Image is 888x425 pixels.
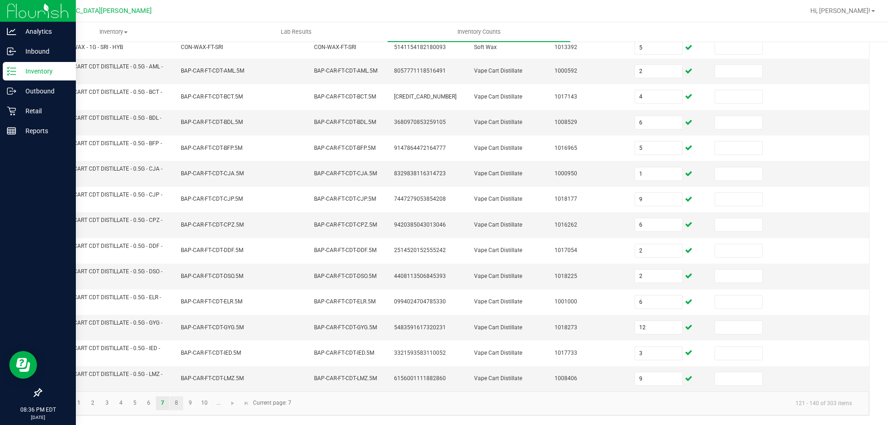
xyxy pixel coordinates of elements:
[47,89,162,104] span: FT - VAPE CART CDT DISTILLATE - 0.5G - BCT - IND
[181,247,243,253] span: BAP-CAR-FT-CDT-DDF.5M
[394,119,446,125] span: 3680970853259105
[394,196,446,202] span: 7447279053854208
[474,93,522,100] span: Vape Cart Distillate
[555,119,577,125] span: 1008529
[7,106,16,116] inline-svg: Retail
[394,273,446,279] span: 4408113506845393
[474,44,497,50] span: Soft Wax
[156,396,169,410] a: Page 7
[47,166,162,181] span: FT - VAPE CART CDT DISTILLATE - 0.5G - CJA - HYB
[181,350,241,356] span: BAP-CAR-FT-CDT-IED.5M
[810,7,870,14] span: Hi, [PERSON_NAME]!
[47,140,162,155] span: FT - VAPE CART CDT DISTILLATE - 0.5G - BFP - IND
[314,44,356,50] span: CON-WAX-FT-SRI
[394,350,446,356] span: 3321593583110052
[474,170,522,177] span: Vape Cart Distillate
[474,298,522,305] span: Vape Cart Distillate
[226,396,240,410] a: Go to the next page
[181,375,244,382] span: BAP-CAR-FT-CDT-LMZ.5M
[314,298,376,305] span: BAP-CAR-FT-CDT-ELR.5M
[114,396,128,410] a: Page 4
[212,396,225,410] a: Page 11
[555,350,577,356] span: 1017733
[181,93,243,100] span: BAP-CAR-FT-CDT-BCT.5M
[4,414,72,421] p: [DATE]
[7,27,16,36] inline-svg: Analytics
[555,68,577,74] span: 1000592
[474,222,522,228] span: Vape Cart Distillate
[394,324,446,331] span: 5483591617320231
[9,351,37,379] iframe: Resource center
[268,28,324,36] span: Lab Results
[394,170,446,177] span: 8329838116314723
[474,196,522,202] span: Vape Cart Distillate
[555,298,577,305] span: 1001000
[181,68,244,74] span: BAP-CAR-FT-CDT-AML.5M
[16,105,72,117] p: Retail
[314,222,377,228] span: BAP-CAR-FT-CDT-CPZ.5M
[555,222,577,228] span: 1016262
[314,93,376,100] span: BAP-CAR-FT-CDT-BCT.5M
[7,126,16,136] inline-svg: Reports
[181,196,243,202] span: BAP-CAR-FT-CDT-CJP.5M
[7,86,16,96] inline-svg: Outbound
[474,247,522,253] span: Vape Cart Distillate
[240,396,253,410] a: Go to the last page
[47,294,161,309] span: FT - VAPE CART CDT DISTILLATE - 0.5G - ELR - HYB
[47,243,162,258] span: FT - VAPE CART CDT DISTILLATE - 0.5G - DDF - HYB
[4,406,72,414] p: 08:36 PM EDT
[47,191,162,207] span: FT - VAPE CART CDT DISTILLATE - 0.5G - CJP - HYB
[555,273,577,279] span: 1018225
[16,125,72,136] p: Reports
[314,273,376,279] span: BAP-CAR-FT-CDT-DSO.5M
[555,247,577,253] span: 1017054
[314,68,377,74] span: BAP-CAR-FT-CDT-AML.5M
[205,22,388,42] a: Lab Results
[445,28,513,36] span: Inventory Counts
[181,324,244,331] span: BAP-CAR-FT-CDT-GYG.5M
[314,170,377,177] span: BAP-CAR-FT-CDT-CJA.5M
[474,68,522,74] span: Vape Cart Distillate
[394,44,446,50] span: 5141154182180093
[394,298,446,305] span: 0994024704785330
[181,44,223,50] span: CON-WAX-FT-SRI
[314,145,376,151] span: BAP-CAR-FT-CDT-BFP.5M
[181,145,242,151] span: BAP-CAR-FT-CDT-BFP.5M
[394,222,446,228] span: 9420385043013046
[100,396,114,410] a: Page 3
[142,396,155,410] a: Page 6
[314,375,377,382] span: BAP-CAR-FT-CDT-LMZ.5M
[474,324,522,331] span: Vape Cart Distillate
[474,145,522,151] span: Vape Cart Distillate
[22,22,205,42] a: Inventory
[170,396,183,410] a: Page 8
[297,395,859,411] kendo-pager-info: 121 - 140 of 303 items
[198,396,211,410] a: Page 10
[229,400,236,407] span: Go to the next page
[47,320,162,335] span: FT - VAPE CART CDT DISTILLATE - 0.5G - GYG - HYB
[47,345,160,360] span: FT - VAPE CART CDT DISTILLATE - 0.5G - IED - HYB
[47,63,163,79] span: FT - VAPE CART CDT DISTILLATE - 0.5G - AML - IND
[555,145,577,151] span: 1016965
[7,67,16,76] inline-svg: Inventory
[243,400,250,407] span: Go to the last page
[474,375,522,382] span: Vape Cart Distillate
[314,350,374,356] span: BAP-CAR-FT-CDT-IED.5M
[474,119,522,125] span: Vape Cart Distillate
[314,247,376,253] span: BAP-CAR-FT-CDT-DDF.5M
[314,196,376,202] span: BAP-CAR-FT-CDT-CJP.5M
[16,46,72,57] p: Inbound
[41,391,869,415] kendo-pager: Current page: 7
[47,217,162,232] span: FT - VAPE CART CDT DISTILLATE - 0.5G - CPZ - HYB
[16,86,72,97] p: Outbound
[181,273,243,279] span: BAP-CAR-FT-CDT-DSO.5M
[555,93,577,100] span: 1017143
[394,93,456,100] span: [CREDIT_CARD_NUMBER]
[394,68,446,74] span: 8057771118516491
[16,26,72,37] p: Analytics
[474,273,522,279] span: Vape Cart Distillate
[23,28,204,36] span: Inventory
[181,222,244,228] span: BAP-CAR-FT-CDT-CPZ.5M
[394,247,446,253] span: 2514520152555242
[184,396,197,410] a: Page 9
